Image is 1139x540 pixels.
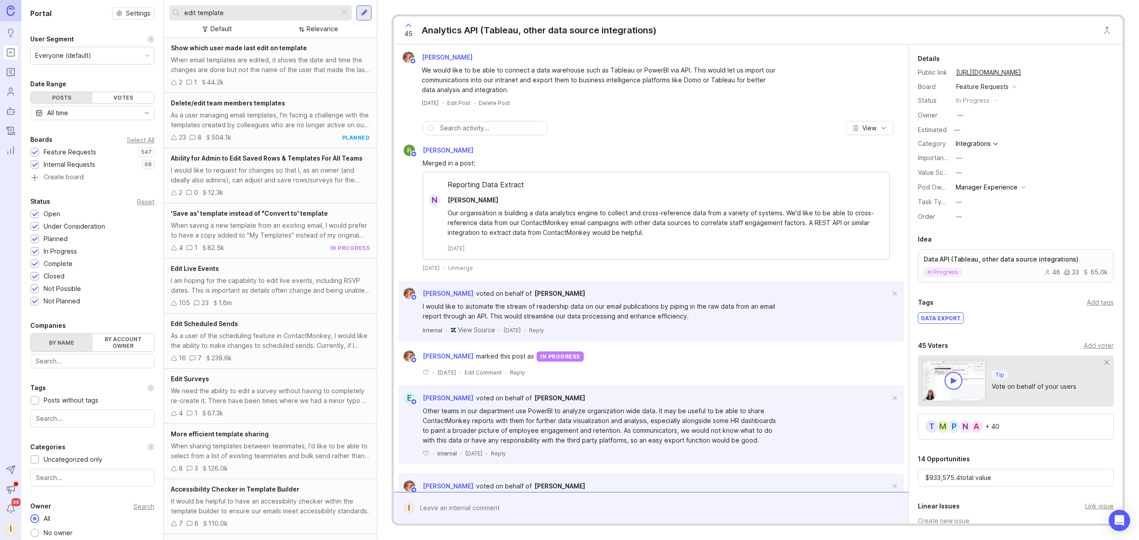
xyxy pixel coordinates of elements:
a: Ryan Duguid[PERSON_NAME] [398,145,481,156]
div: 2 [179,77,182,87]
div: Add tags [1087,298,1114,307]
div: 504.1k [211,133,231,142]
p: 68 [145,161,152,168]
input: Search... [36,473,149,483]
a: 'Save as' template instead of "Convert to' templateWhen saving a new template from an existing em... [164,203,377,258]
a: Settings [112,7,154,20]
div: Default [210,24,232,34]
div: 44.2k [207,77,224,87]
span: Ability for Admin to Edit Saved Rows & Templates For All Teams [171,154,363,162]
div: planned [342,134,370,141]
div: 16 [179,353,186,363]
div: N [428,194,440,206]
div: 6 [194,519,198,528]
div: We would like to be able to connect a data warehouse such as Tableau or PowerBI via API. This wou... [422,65,778,95]
div: Status [918,96,949,105]
div: 46 [1044,269,1060,275]
div: 67.3k [207,408,223,418]
div: Date Range [30,79,66,89]
div: Categories [30,442,65,452]
div: · [443,264,444,272]
span: [PERSON_NAME] [423,290,473,297]
img: Ryan Duguid [404,145,415,156]
div: Other teams in our department use PowerBI to analyze organization wide data. It may be useful to ... [423,406,779,445]
div: Open [44,209,60,219]
img: member badge [411,151,417,157]
button: I [3,520,19,536]
span: Edit Scheduled Sends [171,320,238,327]
div: Analytics API (Tableau, other data source integrations) [422,24,657,36]
div: N [958,419,972,434]
a: Delete/edit team members templatesAs a user managing email templates, I'm facing a challenge with... [164,93,377,148]
div: Complete [44,259,73,269]
img: member badge [411,357,417,363]
div: 14 Opportunities [918,454,970,464]
div: I would like to request for changes so that I, as an owner (and ideally also admins), can adjust ... [171,165,370,185]
a: Bronwen W[PERSON_NAME] [398,480,473,492]
time: [DATE] [437,369,456,376]
img: Bronwen W [401,351,418,362]
div: — [951,124,963,136]
a: Users [3,84,19,100]
label: Value Scale [918,169,952,176]
div: · [474,99,475,107]
div: A [969,419,983,434]
div: Internal Requests [44,160,95,169]
h1: Portal [30,8,52,19]
div: voted on behalf of [476,289,532,298]
div: 23 [202,298,209,308]
button: Send to Autopilot [3,462,19,478]
div: Manager Experience [956,182,1018,192]
div: Our organisation is building a data analytics engine to collect and cross-reference data from a v... [448,208,875,238]
a: [PERSON_NAME] [534,481,585,491]
div: Companies [30,320,66,331]
span: View Source [458,326,495,334]
div: — [956,197,962,207]
div: Relevance [307,24,338,34]
button: Notifications [3,501,19,517]
time: [DATE] [465,450,482,457]
span: marked this post as [476,351,534,361]
div: 7 [198,353,202,363]
div: Reply [491,450,506,457]
div: Linear Issues [918,501,960,512]
div: 239.6k [211,353,232,363]
input: Search... [36,356,149,366]
div: Not Possible [44,284,81,294]
img: member badge [411,294,417,301]
div: · [446,326,447,334]
span: More efficient template sharing [171,430,269,438]
div: Board [918,82,949,92]
div: Reply [529,326,544,334]
div: Merged in a post: [423,158,890,168]
p: Tip [995,371,1004,379]
button: View [846,121,893,135]
div: No owner [39,528,77,538]
div: Public link [918,68,949,77]
label: By name [31,334,93,351]
svg: toggle icon [140,109,154,117]
div: 4 [179,408,183,418]
a: Show which user made last edit on templateWhen email templates are edited, it shows the date and ... [164,38,377,93]
div: Status [30,196,50,207]
span: Accessibility Checker in Template Builder [171,485,299,493]
div: · [505,369,506,376]
div: Create new issue [918,516,1114,526]
a: Reporting [3,142,19,158]
span: [PERSON_NAME] [534,290,585,297]
img: zendesk [451,327,456,333]
time: [DATE] [423,264,440,272]
div: 0 [194,188,198,197]
span: [PERSON_NAME] [448,196,498,204]
div: Unmerge [448,264,473,272]
a: Portal [3,44,19,60]
div: P [947,419,961,434]
div: All time [47,108,68,118]
div: Vote on behalf of your users [992,382,1076,391]
img: video-thumbnail-vote-d41b83416815613422e2ca741bf692cc.jpg [922,360,986,401]
input: Search activity... [440,123,542,133]
div: M [936,419,950,434]
a: [PERSON_NAME] [534,289,585,298]
span: Edit Live Events [171,265,219,272]
div: 23 [179,133,186,142]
